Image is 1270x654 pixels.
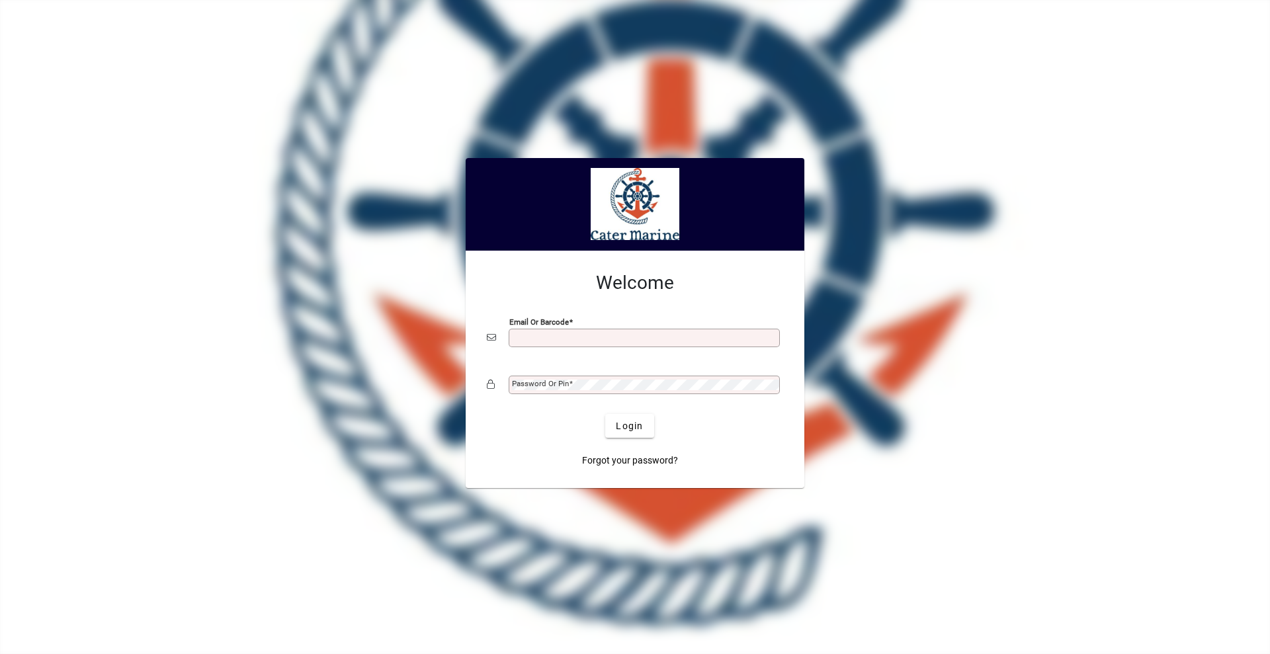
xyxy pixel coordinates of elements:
[487,272,783,294] h2: Welcome
[509,317,569,327] mat-label: Email or Barcode
[577,448,683,472] a: Forgot your password?
[582,454,678,468] span: Forgot your password?
[605,414,654,438] button: Login
[512,379,569,388] mat-label: Password or Pin
[616,419,643,433] span: Login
